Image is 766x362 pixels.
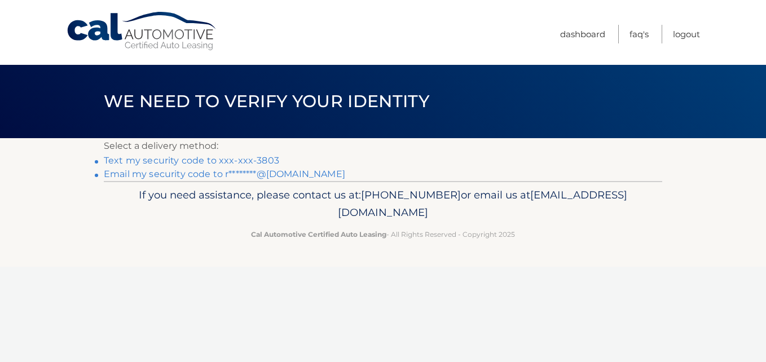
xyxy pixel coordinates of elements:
a: Dashboard [560,25,605,43]
span: We need to verify your identity [104,91,429,112]
a: Cal Automotive [66,11,218,51]
a: FAQ's [629,25,649,43]
p: If you need assistance, please contact us at: or email us at [111,186,655,222]
a: Logout [673,25,700,43]
p: Select a delivery method: [104,138,662,154]
strong: Cal Automotive Certified Auto Leasing [251,230,386,239]
a: Email my security code to r********@[DOMAIN_NAME] [104,169,345,179]
p: - All Rights Reserved - Copyright 2025 [111,228,655,240]
span: [PHONE_NUMBER] [361,188,461,201]
a: Text my security code to xxx-xxx-3803 [104,155,279,166]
